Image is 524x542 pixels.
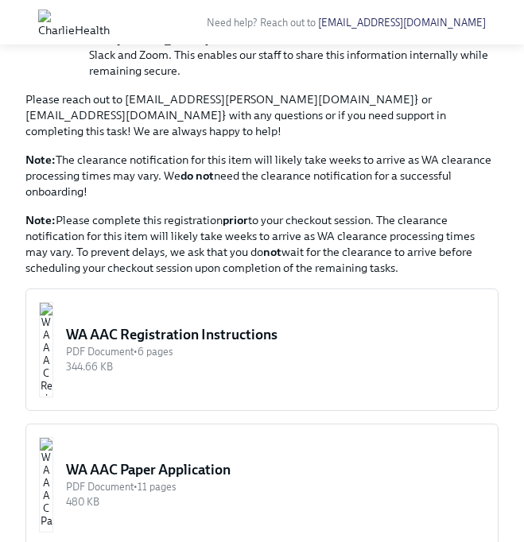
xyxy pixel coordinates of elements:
div: WA AAC Paper Application [66,460,485,479]
button: WA AAC Registration InstructionsPDF Document•6 pages344.66 KB [25,288,499,411]
img: CharlieHealth [38,10,110,35]
div: 344.66 KB [66,359,485,374]
a: [EMAIL_ADDRESS][DOMAIN_NAME] [318,17,486,29]
img: WA AAC Registration Instructions [39,302,53,397]
div: PDF Document • 11 pages [66,479,485,494]
div: PDF Document • 6 pages [66,344,485,359]
span: Need help? Reach out to [207,17,486,29]
strong: Note: [25,153,56,167]
div: WA AAC Registration Instructions [66,325,485,344]
div: 480 KB [66,494,485,509]
p: The clearance notification for this item will likely take weeks to arrive as WA clearance process... [25,152,499,199]
strong: prior [223,213,248,227]
p: Please complete this registration to your checkout session. The clearance notification for this i... [25,212,499,276]
p: Please reach out to [EMAIL_ADDRESS][PERSON_NAME][DOMAIN_NAME]} or [EMAIL_ADDRESS][DOMAIN_NAME]} w... [25,91,499,139]
strong: do not [180,168,214,183]
strong: not [263,245,281,259]
strong: Note: [25,213,56,227]
img: WA AAC Paper Application [39,437,53,532]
